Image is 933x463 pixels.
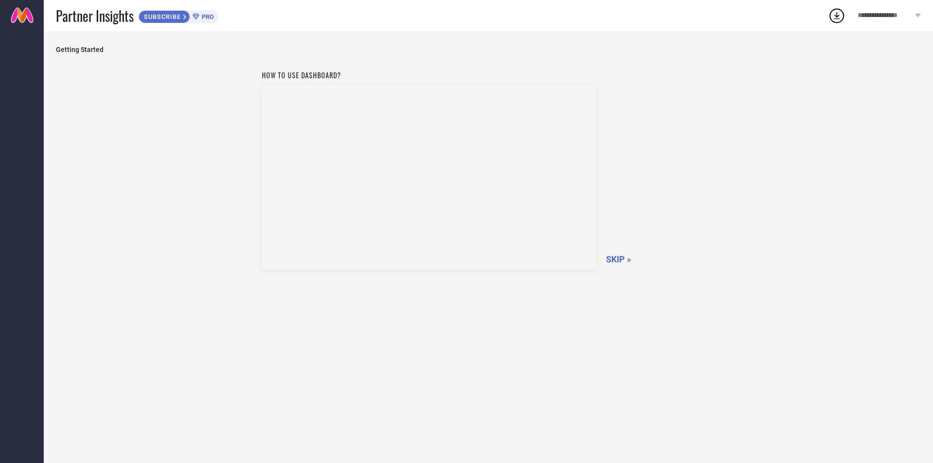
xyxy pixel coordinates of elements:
span: Getting Started [56,46,921,53]
div: Open download list [828,7,846,24]
span: Partner Insights [56,6,134,26]
a: SUBSCRIBEPRO [138,8,219,23]
iframe: Workspace Section [262,85,596,270]
h1: How to use dashboard? [262,70,596,80]
span: PRO [199,13,214,20]
span: SKIP » [606,254,631,264]
span: SUBSCRIBE [139,13,183,20]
